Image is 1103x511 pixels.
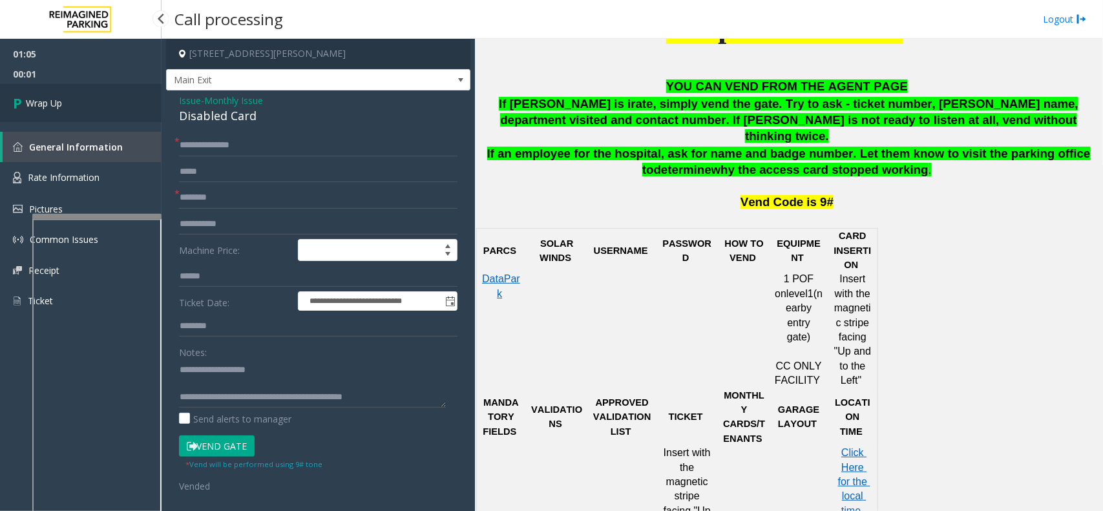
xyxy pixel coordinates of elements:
[482,274,520,298] a: DataPark
[179,107,457,125] div: Disabled Card
[179,435,255,457] button: Vend Gate
[594,245,648,256] span: USERNAME
[483,245,516,256] span: PARCS
[179,341,207,359] label: Notes:
[654,163,711,176] span: determine
[29,141,123,153] span: General Information
[176,239,295,261] label: Machine Price:
[487,147,1091,176] span: If an employee for the hospital, ask for name and badge number. Let them know to visit the parkin...
[13,235,23,245] img: 'icon'
[775,273,816,298] span: 1 POF on
[775,360,825,386] span: CC ONLY FACILITY
[540,238,576,263] span: SOLAR WINDS
[777,238,821,263] span: EQUIPMENT
[168,3,289,35] h3: Call processing
[666,79,908,93] span: YOU CAN VEND FROM THE AGENT PAGE
[741,195,834,209] span: Vend Code is 9#
[29,203,63,215] span: Pictures
[30,233,98,245] span: Common Issues
[13,266,22,275] img: 'icon'
[179,412,291,426] label: Send alerts to manager
[725,238,766,263] span: HOW TO VEND
[835,397,870,437] span: LOCATION TIME
[711,163,929,176] span: why the access card stopped working
[166,39,470,69] h4: [STREET_ADDRESS][PERSON_NAME]
[185,459,322,469] small: Vend will be performed using 9# tone
[834,231,872,270] span: CARD INSERTION
[13,142,23,152] img: 'icon'
[662,238,711,263] span: PASSWORD
[808,288,814,299] span: 1
[531,404,582,429] span: VALIDATIONS
[778,404,822,429] span: GARAGE LAYOUT
[13,295,21,307] img: 'icon'
[439,240,457,250] span: Increase value
[201,94,263,107] span: -
[443,292,457,310] span: Toggle popup
[167,70,409,90] span: Main Exit
[28,264,59,276] span: Receipt
[482,273,520,298] span: DataPark
[26,96,62,110] span: Wrap Up
[176,291,295,311] label: Ticket Date:
[593,397,654,437] span: APPROVED VALIDATION LIST
[13,172,21,183] img: 'icon'
[786,288,808,299] span: level
[483,397,518,437] span: MANDATORY FIELDS
[929,163,932,176] span: .
[1077,12,1087,26] img: logout
[499,97,1078,143] span: If [PERSON_NAME] is irate, simply vend the gate. Try to ask - ticket number, [PERSON_NAME] name, ...
[179,480,210,492] span: Vended
[28,171,100,183] span: Rate Information
[179,94,201,107] span: Issue
[28,295,53,307] span: Ticket
[204,94,263,107] span: Monthly Issue
[3,132,162,162] a: General Information
[1043,12,1087,26] a: Logout
[439,250,457,260] span: Decrease value
[669,412,703,422] span: TICKET
[13,205,23,213] img: 'icon'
